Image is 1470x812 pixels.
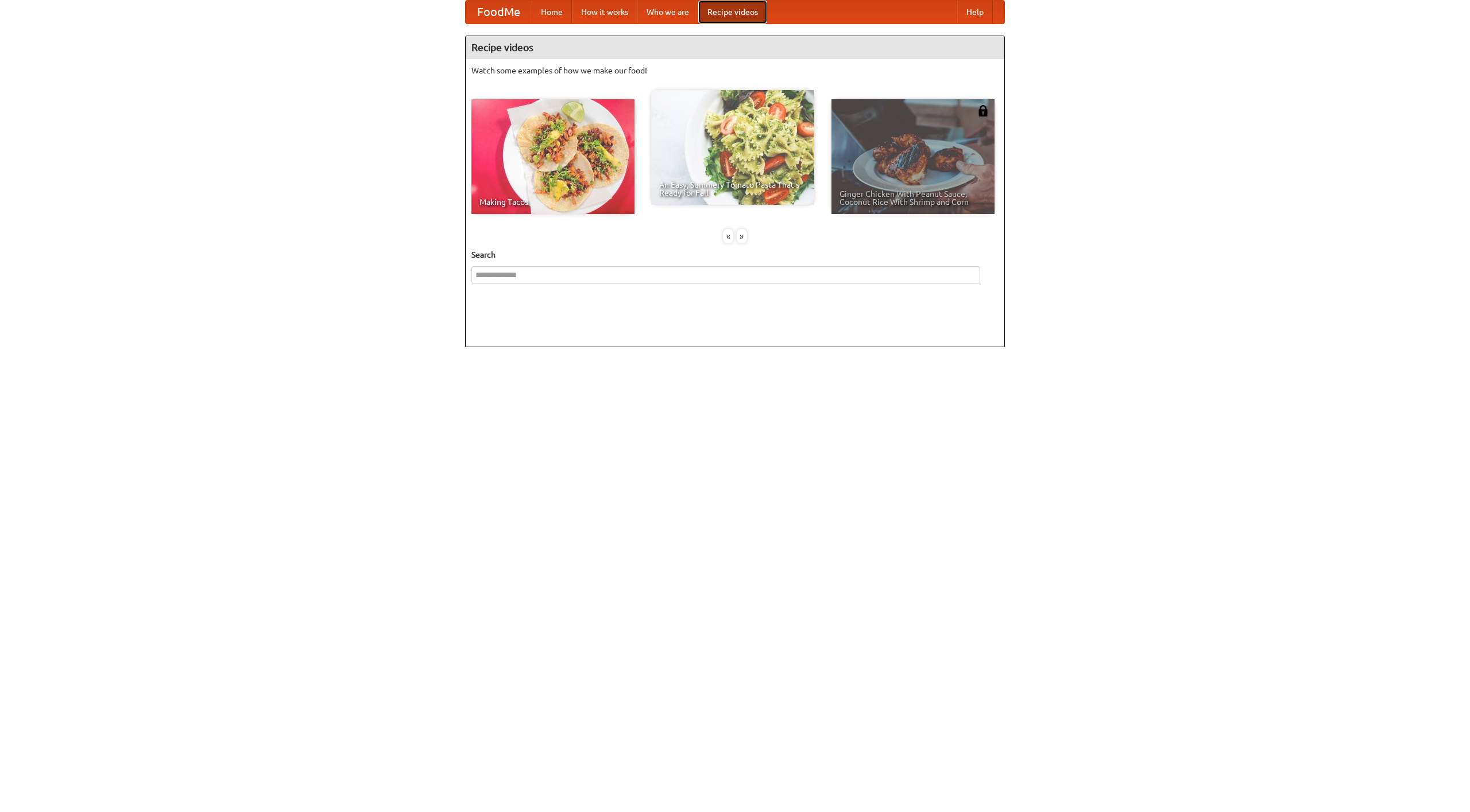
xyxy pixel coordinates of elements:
a: FoodMe [466,1,532,24]
a: How it works [572,1,637,24]
div: « [723,229,733,243]
a: Home [532,1,572,24]
span: Making Tacos [479,198,626,206]
a: An Easy, Summery Tomato Pasta That's Ready for Fall [651,90,814,205]
a: Making Tacos [471,99,635,214]
span: An Easy, Summery Tomato Pasta That's Ready for Fall [659,181,806,197]
a: Who we are [637,1,698,24]
p: Watch some examples of how we make our food! [471,65,999,76]
a: Recipe videos [698,1,767,24]
div: » [737,229,747,243]
a: Help [957,1,993,24]
h5: Search [471,249,999,261]
img: 483408.png [977,105,989,116]
h4: Recipe videos [466,36,1004,59]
